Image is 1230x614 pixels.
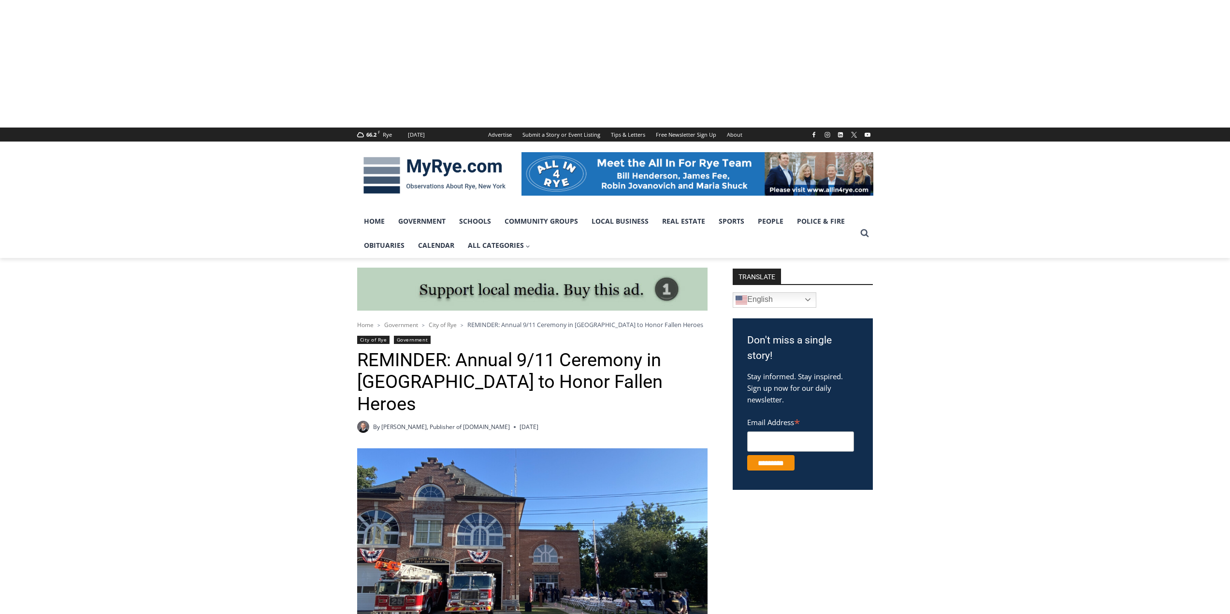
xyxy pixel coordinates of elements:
[357,209,856,258] nav: Primary Navigation
[517,128,606,142] a: Submit a Story or Event Listing
[520,422,538,431] time: [DATE]
[384,321,418,329] a: Government
[733,269,781,284] strong: TRANSLATE
[747,333,858,363] h3: Don't miss a single story!
[655,209,712,233] a: Real Estate
[733,292,816,308] a: English
[747,371,858,405] p: Stay informed. Stay inspired. Sign up now for our daily newsletter.
[468,240,531,251] span: All Categories
[408,130,425,139] div: [DATE]
[856,225,873,242] button: View Search Form
[848,129,860,141] a: X
[521,152,873,196] img: All in for Rye
[452,209,498,233] a: Schools
[722,128,748,142] a: About
[862,129,873,141] a: YouTube
[357,421,369,433] a: Author image
[747,413,854,430] label: Email Address
[378,129,380,135] span: F
[383,130,392,139] div: Rye
[467,320,703,329] span: REMINDER: Annual 9/11 Ceremony in [GEOGRAPHIC_DATA] to Honor Fallen Heroes
[357,349,708,415] h1: REMINDER: Annual 9/11 Ceremony in [GEOGRAPHIC_DATA] to Honor Fallen Heroes
[498,209,585,233] a: Community Groups
[835,129,846,141] a: Linkedin
[373,422,380,431] span: By
[822,129,833,141] a: Instagram
[736,294,747,306] img: en
[483,128,517,142] a: Advertise
[585,209,655,233] a: Local Business
[377,322,380,328] span: >
[808,129,820,141] a: Facebook
[381,423,510,431] a: [PERSON_NAME], Publisher of [DOMAIN_NAME]
[357,233,411,257] a: Obituaries
[391,209,452,233] a: Government
[357,320,708,329] nav: Breadcrumbs
[461,322,463,328] span: >
[712,209,751,233] a: Sports
[651,128,722,142] a: Free Newsletter Sign Up
[461,233,537,257] a: All Categories
[366,131,376,138] span: 66.2
[483,128,748,142] nav: Secondary Navigation
[357,321,374,329] a: Home
[422,322,425,328] span: >
[357,150,512,200] img: MyRye.com
[429,321,457,329] a: City of Rye
[357,209,391,233] a: Home
[606,128,651,142] a: Tips & Letters
[751,209,790,233] a: People
[357,268,708,311] img: support local media, buy this ad
[357,336,390,344] a: City of Rye
[411,233,461,257] a: Calendar
[394,336,431,344] a: Government
[790,209,852,233] a: Police & Fire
